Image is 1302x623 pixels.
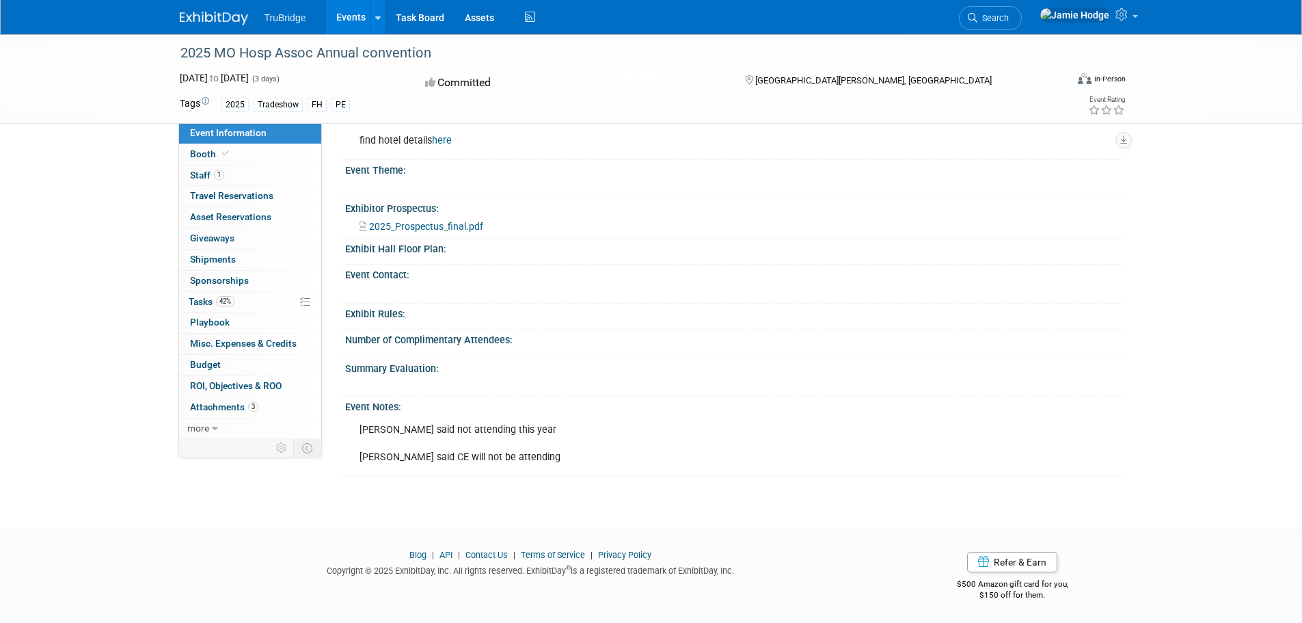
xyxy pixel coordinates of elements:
div: Event Theme: [345,160,1123,177]
a: API [439,550,452,560]
a: Playbook [179,313,321,333]
div: Copyright © 2025 ExhibitDay, Inc. All rights reserved. ExhibitDay is a registered trademark of Ex... [180,561,882,577]
span: Attachments [190,401,258,412]
span: to [208,72,221,83]
div: 2025 [221,98,249,112]
div: FH [308,98,327,112]
a: Tasks42% [179,292,321,313]
span: Booth [190,148,232,159]
span: Search [977,13,1009,23]
span: 42% [216,296,234,306]
a: Asset Reservations [179,207,321,228]
div: Event Format [986,71,1126,92]
span: (3 days) [251,75,280,83]
img: ExhibitDay [180,12,248,25]
span: 1 [214,170,224,180]
a: Terms of Service [521,550,585,560]
a: Booth [179,144,321,165]
div: Exhibit Rules: [345,304,1123,321]
div: Committed [421,71,723,95]
sup: ® [566,564,571,572]
a: here [432,135,452,146]
div: Exhibit Hall Floor Plan: [345,239,1123,256]
img: Jamie Hodge [1040,8,1110,23]
a: 2025_Prospectus_final.pdf [360,221,483,232]
div: Event Rating [1088,96,1125,103]
div: In-Person [1094,74,1126,84]
a: Privacy Policy [598,550,651,560]
a: Giveaways [179,228,321,249]
a: Refer & Earn [967,552,1057,572]
img: Format-Inperson.png [1078,73,1091,84]
div: 2025 MO Hosp Assoc Annual convention [176,41,1046,66]
div: Summary Evaluation: [345,358,1123,375]
a: Budget [179,355,321,375]
span: 3 [248,401,258,412]
i: Booth reservation complete [222,150,229,157]
a: more [179,419,321,439]
a: Attachments3 [179,397,321,418]
span: Asset Reservations [190,211,271,222]
span: [GEOGRAPHIC_DATA][PERSON_NAME], [GEOGRAPHIC_DATA] [755,75,992,85]
span: Tasks [189,296,234,307]
span: [DATE] [DATE] [180,72,249,83]
span: Misc. Expenses & Credits [190,338,297,349]
a: Contact Us [465,550,508,560]
span: | [429,550,437,560]
td: Toggle Event Tabs [293,439,321,457]
a: Misc. Expenses & Credits [179,334,321,354]
span: ROI, Objectives & ROO [190,380,282,391]
div: [PERSON_NAME] said not attending this year [PERSON_NAME] said CE will not be attending [350,416,971,471]
a: ROI, Objectives & ROO [179,376,321,397]
span: | [455,550,463,560]
span: 2025_Prospectus_final.pdf [369,221,483,232]
span: Sponsorships [190,275,249,286]
span: Budget [190,359,221,370]
td: Personalize Event Tab Strip [270,439,294,457]
div: Number of Complimentary Attendees: [345,330,1123,347]
span: | [587,550,596,560]
a: Staff1 [179,165,321,186]
span: Event Information [190,127,267,138]
div: $500 Amazon gift card for you, [902,570,1123,601]
a: Blog [409,550,426,560]
div: PE [331,98,350,112]
td: Tags [180,96,209,112]
span: TruBridge [265,12,306,23]
a: Shipments [179,250,321,270]
span: Playbook [190,317,230,328]
div: Tradeshow [254,98,303,112]
div: Event Contact: [345,265,1123,282]
span: Staff [190,170,224,181]
a: Sponsorships [179,271,321,291]
span: Giveaways [190,233,234,243]
span: Travel Reservations [190,190,273,201]
div: $150 off for them. [902,589,1123,601]
a: Travel Reservations [179,186,321,207]
div: Exhibitor Prospectus: [345,198,1123,215]
span: Shipments [190,254,236,265]
a: Search [959,6,1022,30]
div: find hotel details [350,127,971,155]
div: Event Notes: [345,397,1123,414]
span: more [187,423,209,434]
a: Event Information [179,123,321,144]
span: | [510,550,519,560]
